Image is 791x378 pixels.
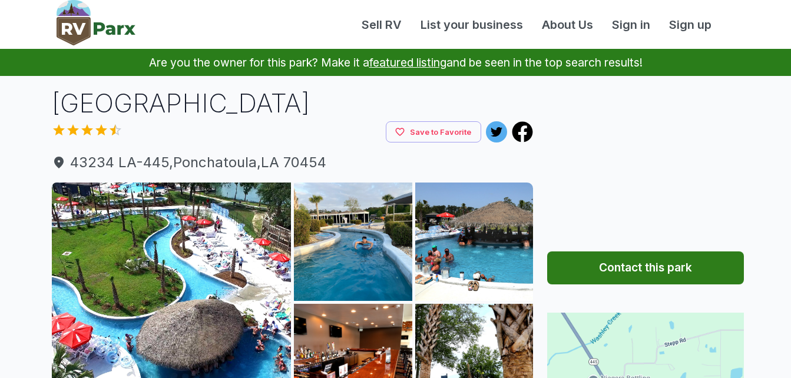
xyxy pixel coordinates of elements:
[352,16,411,34] a: Sell RV
[14,49,777,76] p: Are you the owner for this park? Make it a and be seen in the top search results!
[369,55,446,69] a: featured listing
[532,16,603,34] a: About Us
[547,251,744,284] button: Contact this park
[411,16,532,34] a: List your business
[415,183,534,301] img: AAcXr8r74EFB_gotB1HQKOhHs1gUpMzSOdLYySHMrbCz55h_iGyEwbVW6rzIOLSJu-w7OINnnOYruzWhtGvbOmDyrOv_x0RoA...
[52,152,534,173] span: 43234 LA-445 , Ponchatoula , LA 70454
[52,152,534,173] a: 43234 LA-445,Ponchatoula,LA 70454
[660,16,721,34] a: Sign up
[52,85,534,121] h1: [GEOGRAPHIC_DATA]
[603,16,660,34] a: Sign in
[547,85,744,233] iframe: Advertisement
[386,121,481,143] button: Save to Favorite
[294,183,412,301] img: AAcXr8qAtPnyg1UdwBgfCstaHqEbKDqcXkgxmaCY8hMOisgUlcdGbydNFx7dGMquYV-KYpDSd7VsVwljWq12UPeji_rsNCQio...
